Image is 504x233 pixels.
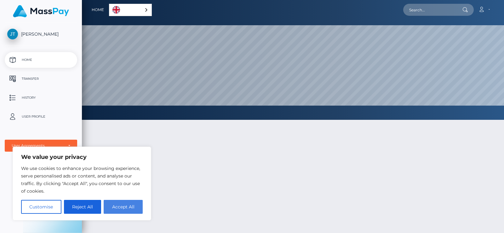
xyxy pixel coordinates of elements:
[13,147,151,220] div: We value your privacy
[104,200,143,214] button: Accept All
[403,4,462,16] input: Search...
[92,3,104,16] a: Home
[21,153,143,161] p: We value your privacy
[5,140,77,152] button: User Agreements
[7,93,75,102] p: History
[7,112,75,121] p: User Profile
[64,200,101,214] button: Reject All
[5,31,77,37] span: [PERSON_NAME]
[21,165,143,195] p: We use cookies to enhance your browsing experience, serve personalised ads or content, and analys...
[7,74,75,84] p: Transfer
[5,109,77,125] a: User Profile
[109,4,152,16] a: English
[7,55,75,65] p: Home
[5,71,77,87] a: Transfer
[5,52,77,68] a: Home
[109,4,152,16] div: Language
[13,5,69,17] img: MassPay
[5,90,77,106] a: History
[12,143,63,148] div: User Agreements
[21,200,61,214] button: Customise
[109,4,152,16] aside: Language selected: English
